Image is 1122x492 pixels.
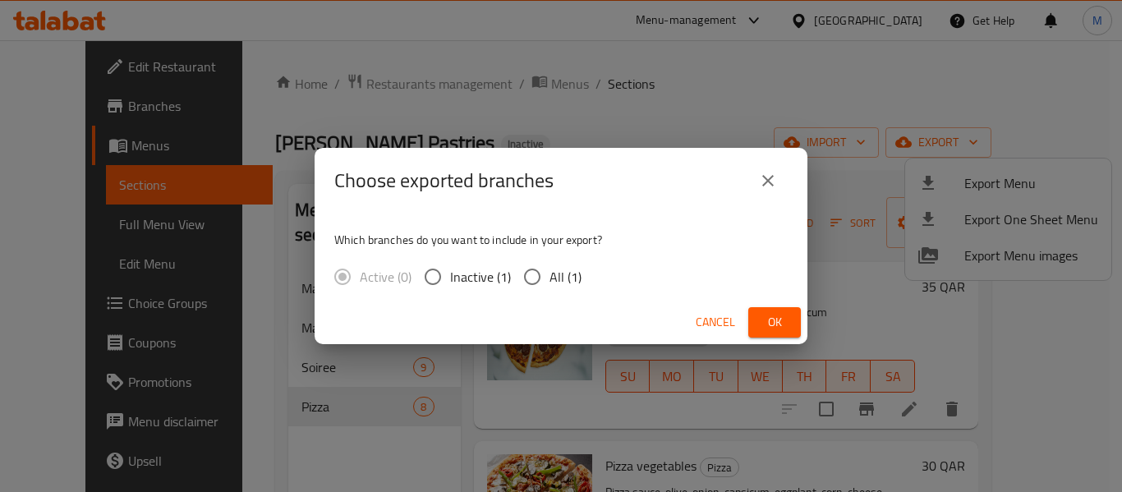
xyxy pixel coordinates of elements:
[360,267,412,287] span: Active (0)
[748,307,801,338] button: Ok
[696,312,735,333] span: Cancel
[748,161,788,200] button: close
[761,312,788,333] span: Ok
[689,307,742,338] button: Cancel
[450,267,511,287] span: Inactive (1)
[334,168,554,194] h2: Choose exported branches
[550,267,582,287] span: All (1)
[334,232,788,248] p: Which branches do you want to include in your export?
